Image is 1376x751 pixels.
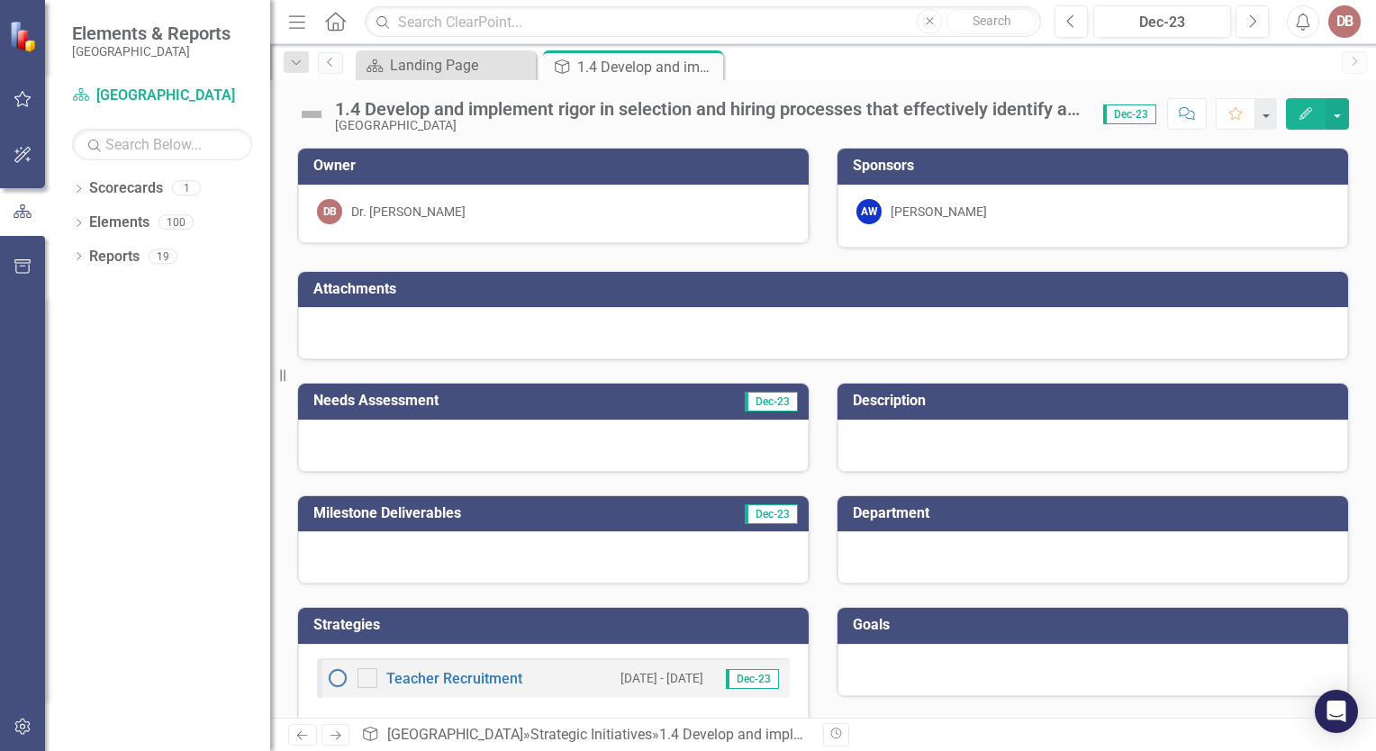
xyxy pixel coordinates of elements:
span: Dec-23 [745,504,798,524]
h3: Attachments [313,281,1339,297]
div: Dr. [PERSON_NAME] [351,203,466,221]
img: Not Defined [297,100,326,129]
h3: Strategies [313,617,800,633]
div: Landing Page [390,54,531,77]
h3: Milestone Deliverables [313,505,668,521]
small: [DATE] - [DATE] [620,670,703,687]
h3: Department [853,505,1339,521]
div: 1 [172,181,201,196]
span: Dec-23 [745,392,798,412]
input: Search Below... [72,129,252,160]
a: [GEOGRAPHIC_DATA] [387,726,523,743]
div: 19 [149,249,177,264]
a: Scorecards [89,178,163,199]
span: Dec-23 [726,669,779,689]
h3: Owner [313,158,800,174]
div: Dec-23 [1100,12,1225,33]
button: Search [946,9,1037,34]
a: Elements [89,213,149,233]
span: Elements & Reports [72,23,231,44]
div: [GEOGRAPHIC_DATA] [335,119,1085,132]
img: ClearPoint Strategy [8,19,42,53]
div: [PERSON_NAME] [891,203,987,221]
div: 100 [158,215,194,231]
div: Open Intercom Messenger [1315,690,1358,733]
button: Dec-23 [1093,5,1231,38]
a: Teacher Recruitment [386,670,522,687]
a: [GEOGRAPHIC_DATA] [72,86,252,106]
div: AW [856,199,882,224]
h3: Goals [853,617,1339,633]
a: Reports [89,247,140,267]
h3: Description [853,393,1339,409]
a: Strategic Initiatives [530,726,652,743]
small: [GEOGRAPHIC_DATA] [72,44,231,59]
h3: Sponsors [853,158,1339,174]
span: Dec-23 [1103,104,1156,124]
div: 1.4 Develop and implement rigor in selection and hiring processes that effectively identify and s... [335,99,1085,119]
div: DB [317,199,342,224]
img: No Information [327,667,349,689]
div: » » [361,725,810,746]
div: 1.4 Develop and implement rigor in selection and hiring processes that effectively identify and s... [577,56,719,78]
button: DB [1328,5,1361,38]
h3: Needs Assessment [313,393,651,409]
a: Landing Page [360,54,531,77]
span: Search [973,14,1011,28]
input: Search ClearPoint... [365,6,1041,38]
